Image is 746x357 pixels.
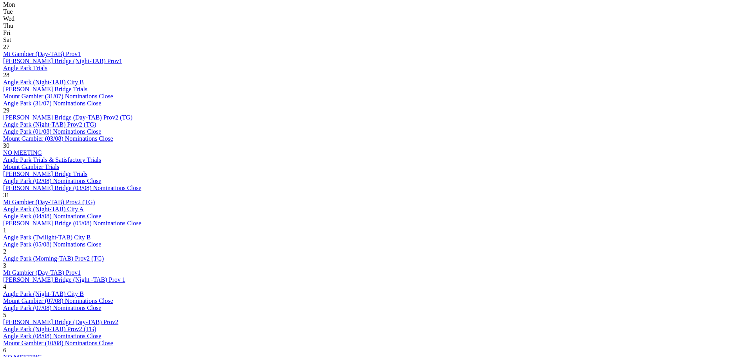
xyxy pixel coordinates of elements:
a: Angle Park (07/08) Nominations Close [3,304,101,311]
a: Mt Gambier (Day-TAB) Prov1 [3,269,81,276]
a: Angle Park (Night-TAB) City B [3,79,84,85]
span: 28 [3,72,9,78]
div: Tue [3,8,743,15]
a: Angle Park (01/08) Nominations Close [3,128,101,135]
a: Mount Gambier (03/08) Nominations Close [3,135,113,142]
a: Angle Park (Morning-TAB) Prov2 (TG) [3,255,104,262]
div: Mon [3,1,743,8]
a: Mt Gambier (Day-TAB) Prov1 [3,51,81,57]
span: 4 [3,283,6,290]
a: Mount Gambier (10/08) Nominations Close [3,340,113,346]
a: Angle Park (Night-TAB) City A [3,206,84,212]
div: Sat [3,36,743,43]
span: 3 [3,262,6,269]
div: Thu [3,22,743,29]
a: [PERSON_NAME] Bridge (Day-TAB) Prov2 [3,319,118,325]
a: Angle Park (31/07) Nominations Close [3,100,101,107]
a: [PERSON_NAME] Bridge (03/08) Nominations Close [3,185,141,191]
a: Angle Park (05/08) Nominations Close [3,241,101,248]
a: [PERSON_NAME] Bridge (Night -TAB) Prov 1 [3,276,125,283]
a: Mount Gambier (07/08) Nominations Close [3,297,113,304]
a: Mt Gambier (Day-TAB) Prov2 (TG) [3,199,95,205]
span: 30 [3,142,9,149]
span: 1 [3,227,6,234]
a: [PERSON_NAME] Bridge Trials [3,86,87,92]
a: Angle Park (08/08) Nominations Close [3,333,101,339]
a: Angle Park Trials & Satisfactory Trials [3,156,101,163]
span: 5 [3,312,6,318]
a: Angle Park (02/08) Nominations Close [3,178,101,184]
a: Angle Park (Night-TAB) City B [3,290,84,297]
a: Mount Gambier (31/07) Nominations Close [3,93,113,100]
a: Angle Park Trials [3,65,47,71]
a: Angle Park (Night-TAB) Prov2 (TG) [3,121,96,128]
span: 6 [3,347,6,353]
a: [PERSON_NAME] Bridge (05/08) Nominations Close [3,220,141,227]
div: Fri [3,29,743,36]
a: NO MEETING [3,149,42,156]
a: [PERSON_NAME] Bridge (Day-TAB) Prov2 (TG) [3,114,132,121]
a: Angle Park (Night-TAB) Prov2 (TG) [3,326,96,332]
div: Wed [3,15,743,22]
span: 31 [3,192,9,198]
a: [PERSON_NAME] Bridge Trials [3,170,87,177]
span: 29 [3,107,9,114]
span: 2 [3,248,6,255]
span: 27 [3,43,9,50]
a: Angle Park (Twilight-TAB) City B [3,234,90,241]
a: Mount Gambier Trials [3,163,59,170]
a: [PERSON_NAME] Bridge (Night-TAB) Prov1 [3,58,122,64]
a: Angle Park (04/08) Nominations Close [3,213,101,219]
